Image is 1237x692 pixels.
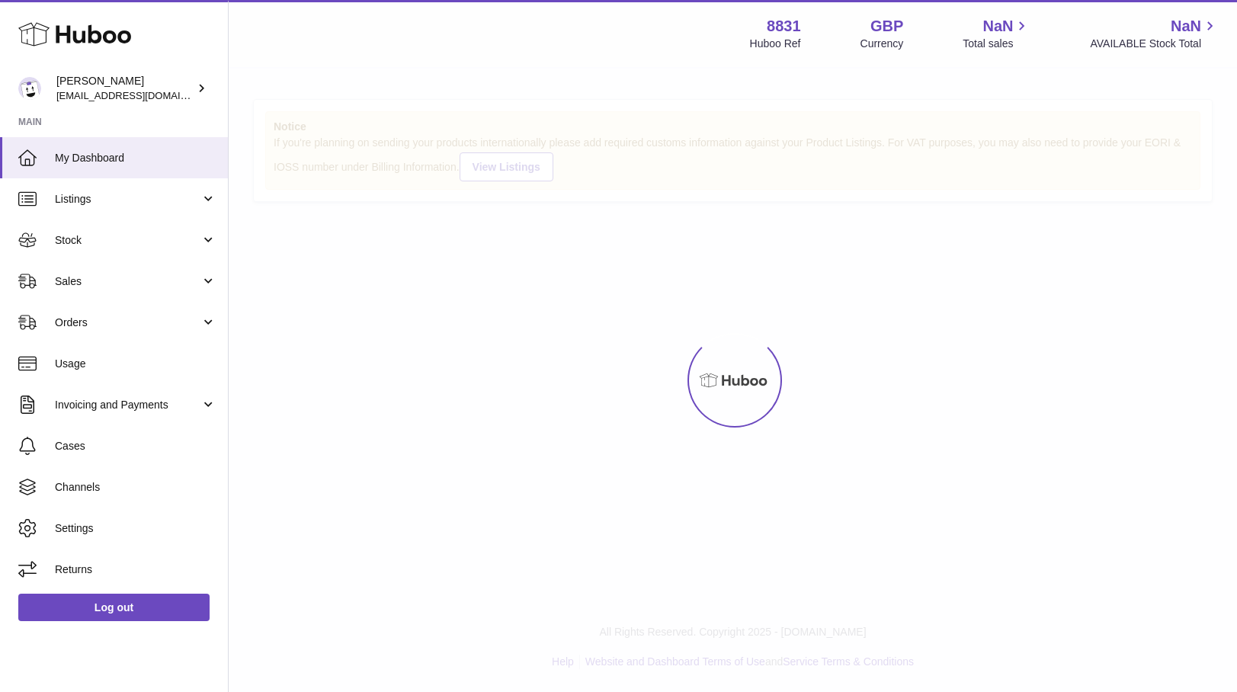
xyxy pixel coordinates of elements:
div: Huboo Ref [750,37,801,51]
span: My Dashboard [55,151,216,165]
span: Returns [55,562,216,577]
span: Listings [55,192,200,207]
div: Currency [860,37,904,51]
img: rob@themysteryagency.com [18,77,41,100]
span: AVAILABLE Stock Total [1090,37,1219,51]
strong: GBP [870,16,903,37]
span: Stock [55,233,200,248]
span: Invoicing and Payments [55,398,200,412]
span: Sales [55,274,200,289]
a: Log out [18,594,210,621]
span: Usage [55,357,216,371]
span: Channels [55,480,216,495]
a: NaN Total sales [963,16,1030,51]
span: Orders [55,316,200,330]
span: NaN [1171,16,1201,37]
span: Settings [55,521,216,536]
div: [PERSON_NAME] [56,74,194,103]
span: Total sales [963,37,1030,51]
span: NaN [982,16,1013,37]
span: Cases [55,439,216,453]
a: NaN AVAILABLE Stock Total [1090,16,1219,51]
strong: 8831 [767,16,801,37]
span: [EMAIL_ADDRESS][DOMAIN_NAME] [56,89,224,101]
